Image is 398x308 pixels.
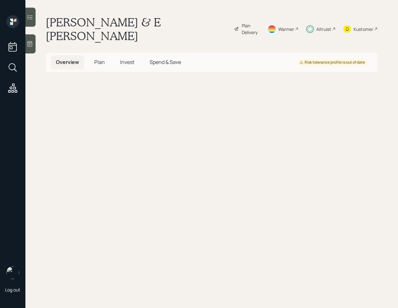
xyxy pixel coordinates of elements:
[5,287,20,293] div: Log out
[300,60,365,65] div: Risk tolerance profile is out of date
[150,59,181,66] span: Spend & Save
[56,59,79,66] span: Overview
[94,59,105,66] span: Plan
[354,26,373,32] div: Kustomer
[278,26,294,32] div: Warmer
[6,266,19,279] img: retirable_logo.png
[46,15,229,43] h1: [PERSON_NAME] & E [PERSON_NAME]
[316,26,331,32] div: Altruist
[242,22,260,36] div: Plan Delivery
[120,59,134,66] span: Invest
